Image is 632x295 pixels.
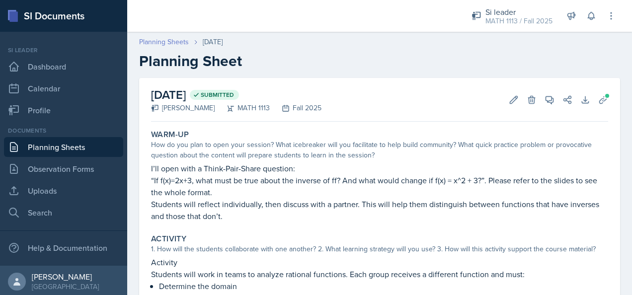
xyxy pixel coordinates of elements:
[4,238,123,258] div: Help & Documentation
[4,46,123,55] div: Si leader
[151,198,608,222] p: Students will reflect individually, then discuss with a partner. This will help them distinguish ...
[151,234,186,244] label: Activity
[139,52,620,70] h2: Planning Sheet
[151,268,608,280] p: Students will work in teams to analyze rational functions. Each group receives a different functi...
[4,137,123,157] a: Planning Sheets
[201,91,234,99] span: Submitted
[203,37,223,47] div: [DATE]
[151,244,608,254] div: 1. How will the students collaborate with one another? 2. What learning strategy will you use? 3....
[215,103,270,113] div: MATH 1113
[4,181,123,201] a: Uploads
[151,162,608,174] p: I’ll open with a Think-Pair-Share question:
[151,256,608,268] p: Activity
[4,159,123,179] a: Observation Forms
[151,174,608,198] p: “If f(x)=2x+3, what must be true about the inverse of ff? And what would change if f(x) = x^2 + 3...
[151,140,608,160] div: How do you plan to open your session? What icebreaker will you facilitate to help build community...
[151,130,189,140] label: Warm-Up
[4,126,123,135] div: Documents
[4,100,123,120] a: Profile
[485,16,553,26] div: MATH 1113 / Fall 2025
[4,78,123,98] a: Calendar
[4,203,123,222] a: Search
[485,6,553,18] div: Si leader
[139,37,189,47] a: Planning Sheets
[4,57,123,76] a: Dashboard
[32,272,99,282] div: [PERSON_NAME]
[159,280,608,292] p: Determine the domain
[151,86,321,104] h2: [DATE]
[270,103,321,113] div: Fall 2025
[151,103,215,113] div: [PERSON_NAME]
[32,282,99,292] div: [GEOGRAPHIC_DATA]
